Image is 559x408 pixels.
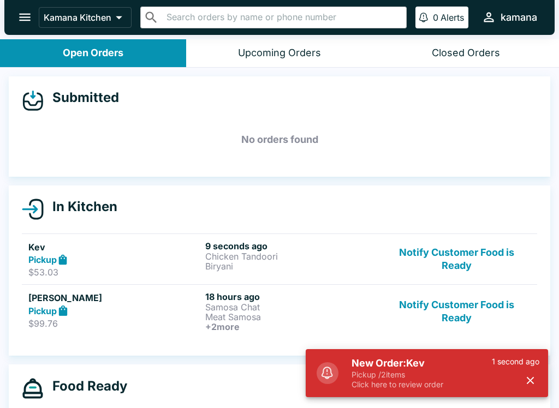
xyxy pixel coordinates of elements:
[28,267,201,278] p: $53.03
[11,3,39,31] button: open drawer
[205,241,378,251] h6: 9 seconds ago
[63,47,123,59] div: Open Orders
[44,89,119,106] h4: Submitted
[39,7,132,28] button: Kamana Kitchen
[238,47,321,59] div: Upcoming Orders
[432,47,500,59] div: Closed Orders
[441,12,464,23] p: Alerts
[352,380,492,389] p: Click here to review order
[352,357,492,370] h5: New Order: Kev
[352,370,492,380] p: Pickup / 2 items
[28,254,57,265] strong: Pickup
[22,120,537,159] h5: No orders found
[28,305,57,316] strong: Pickup
[492,357,539,367] p: 1 second ago
[501,11,537,24] div: kamana
[205,291,378,302] h6: 18 hours ago
[205,312,378,322] p: Meat Samosa
[205,251,378,261] p: Chicken Tandoori
[205,261,378,271] p: Biryani
[22,233,537,285] a: KevPickup$53.039 seconds agoChicken TandooriBiryaniNotify Customer Food is Ready
[383,241,531,278] button: Notify Customer Food is Ready
[44,378,127,394] h4: Food Ready
[477,5,542,29] button: kamana
[28,318,201,329] p: $99.76
[28,291,201,304] h5: [PERSON_NAME]
[44,12,111,23] p: Kamana Kitchen
[22,284,537,338] a: [PERSON_NAME]Pickup$99.7618 hours agoSamosa ChatMeat Samosa+2moreNotify Customer Food is Ready
[163,10,402,25] input: Search orders by name or phone number
[205,302,378,312] p: Samosa Chat
[383,291,531,332] button: Notify Customer Food is Ready
[205,322,378,332] h6: + 2 more
[44,199,117,215] h4: In Kitchen
[433,12,438,23] p: 0
[28,241,201,254] h5: Kev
